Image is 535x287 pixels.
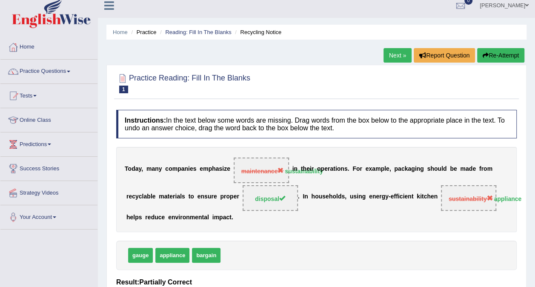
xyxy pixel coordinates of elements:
[427,166,430,172] b: s
[138,166,141,172] b: y
[303,166,306,172] b: h
[222,166,224,172] b: i
[398,166,401,172] b: a
[182,193,185,200] b: s
[427,193,431,200] b: h
[133,214,135,221] b: l
[394,193,396,200] b: f
[298,193,300,200] b: .
[386,166,389,172] b: e
[345,193,346,200] b: ,
[135,193,139,200] b: y
[128,166,132,172] b: o
[414,48,475,63] button: Report Question
[151,214,155,221] b: d
[129,28,156,36] li: Practice
[0,205,97,227] a: Your Account
[348,166,349,172] b: .
[132,166,135,172] b: d
[158,214,162,221] b: c
[165,29,231,35] a: Reading: Fill In The Blanks
[443,166,447,172] b: d
[219,214,223,221] b: p
[401,166,405,172] b: c
[362,193,366,200] b: g
[116,72,250,93] h2: Practice Reading: Fill In The Blanks
[381,166,384,172] b: p
[128,248,153,263] span: gauge
[438,166,441,172] b: u
[450,166,454,172] b: b
[129,193,132,200] b: e
[333,166,335,172] b: t
[310,166,312,172] b: i
[394,166,398,172] b: p
[285,168,323,175] strong: sustainability
[141,166,143,172] b: ,
[125,166,128,172] b: T
[434,193,438,200] b: n
[183,214,186,221] b: o
[338,193,342,200] b: d
[0,108,97,129] a: Online Class
[189,193,191,200] b: t
[126,214,130,221] b: h
[204,193,208,200] b: s
[243,185,298,211] span: Drop target
[292,166,294,172] b: i
[408,193,412,200] b: n
[494,195,521,202] strong: appliance
[184,166,188,172] b: n
[353,193,357,200] b: s
[226,214,229,221] b: c
[211,193,213,200] b: r
[190,193,194,200] b: o
[411,166,415,172] b: g
[412,193,414,200] b: t
[396,193,398,200] b: f
[143,193,147,200] b: a
[113,29,128,35] a: Home
[204,214,207,221] b: a
[431,193,434,200] b: e
[139,214,142,221] b: s
[415,166,417,172] b: i
[441,166,443,172] b: l
[0,60,97,81] a: Practice Questions
[241,168,284,175] span: maintenance
[382,193,386,200] b: g
[385,193,389,200] b: y
[202,214,204,221] b: t
[178,214,180,221] b: i
[376,193,379,200] b: e
[0,132,97,154] a: Predictions
[0,35,97,57] a: Home
[212,214,214,221] b: i
[142,193,144,200] b: l
[216,166,219,172] b: a
[360,166,362,172] b: r
[0,84,97,105] a: Tests
[190,214,195,221] b: m
[159,193,164,200] b: m
[224,166,227,172] b: z
[403,193,404,200] b: i
[152,193,156,200] b: e
[328,166,330,172] b: r
[177,166,181,172] b: p
[154,214,158,221] b: u
[230,193,234,200] b: p
[130,214,133,221] b: e
[449,195,492,202] span: sustainability
[460,166,465,172] b: m
[208,193,212,200] b: u
[193,166,197,172] b: s
[188,166,190,172] b: i
[329,193,333,200] b: h
[169,193,173,200] b: e
[197,193,201,200] b: e
[168,193,170,200] b: t
[0,181,97,202] a: Strategy Videos
[145,214,147,221] b: r
[135,166,139,172] b: a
